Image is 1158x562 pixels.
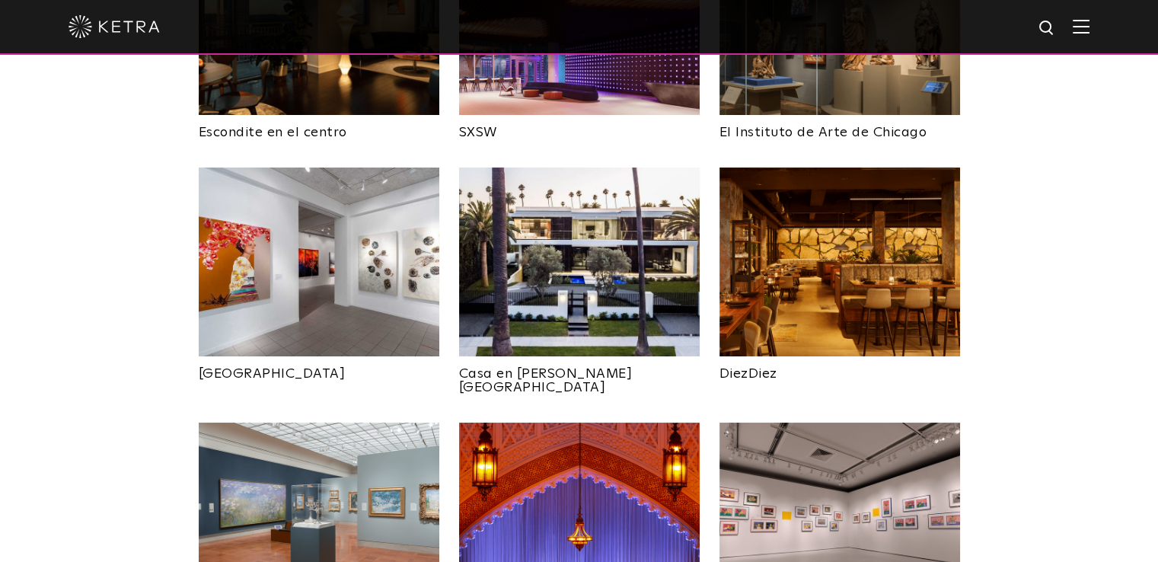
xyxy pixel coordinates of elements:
font: El Instituto de Arte de Chicago [719,126,927,139]
img: logotipo de ketra 2019 blanco [69,15,160,38]
img: Nueva página de proyecto heroe (3x)_0016_full_amber_2000k_1518_w [719,168,960,356]
font: DiezDiez [719,367,777,381]
font: [GEOGRAPHIC_DATA] [199,367,346,381]
a: SXSW [459,115,700,139]
a: El Instituto de Arte de Chicago [719,115,960,139]
a: Casa en [PERSON_NAME][GEOGRAPHIC_DATA] [459,356,700,394]
img: icono de búsqueda [1038,19,1057,38]
font: Casa en [PERSON_NAME][GEOGRAPHIC_DATA] [459,367,633,394]
font: SXSW [459,126,498,139]
img: Beverly Hills Home Web 14 [459,168,700,356]
a: DiezDiez [719,356,960,381]
a: [GEOGRAPHIC_DATA] [199,356,439,381]
a: Escondite en el centro [199,115,439,139]
font: Escondite en el centro [199,126,347,139]
img: Hamburger%20Nav.svg [1073,19,1089,34]
img: Foto en miniatura de Oceanside [199,168,439,356]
